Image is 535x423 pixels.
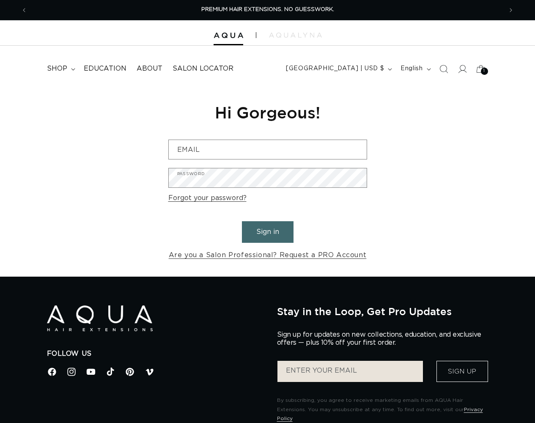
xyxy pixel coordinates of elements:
button: Sign Up [436,361,488,382]
span: 1 [483,68,485,75]
input: Email [169,140,367,159]
a: Are you a Salon Professional? Request a PRO Account [169,249,367,261]
button: Next announcement [502,2,520,18]
summary: Search [434,60,453,78]
button: [GEOGRAPHIC_DATA] | USD $ [281,61,395,77]
p: Sign up for updates on new collections, education, and exclusive offers — plus 10% off your first... [277,331,488,347]
img: aqualyna.com [269,33,322,38]
a: About [132,59,167,78]
a: Forgot your password? [168,192,247,204]
button: Previous announcement [15,2,33,18]
span: PREMIUM HAIR EXTENSIONS. NO GUESSWORK. [201,7,334,12]
span: [GEOGRAPHIC_DATA] | USD $ [286,64,384,73]
img: Aqua Hair Extensions [47,305,153,331]
input: ENTER YOUR EMAIL [277,361,423,382]
span: English [401,64,423,73]
h1: Hi Gorgeous! [168,102,367,123]
a: Salon Locator [167,59,239,78]
img: Aqua Hair Extensions [214,33,243,38]
span: About [137,64,162,73]
h2: Follow Us [47,349,264,358]
summary: shop [42,59,79,78]
button: Sign in [242,221,294,243]
button: English [395,61,434,77]
span: shop [47,64,67,73]
span: Education [84,64,126,73]
span: Salon Locator [173,64,233,73]
a: Education [79,59,132,78]
h2: Stay in the Loop, Get Pro Updates [277,305,488,317]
